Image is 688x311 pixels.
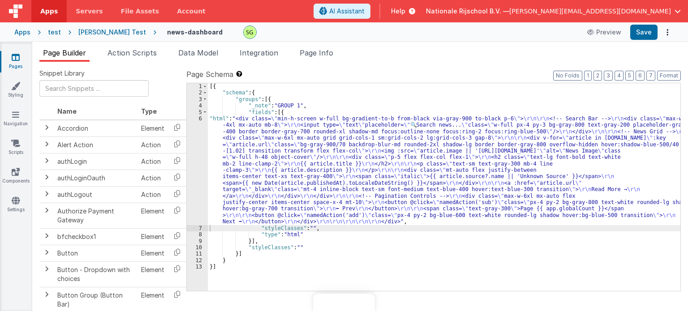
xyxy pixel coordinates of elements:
h4: news-dashboard [167,29,223,35]
div: 10 [187,244,208,251]
td: Element [138,203,168,228]
td: Accordion [54,120,138,137]
span: Data Model [178,48,218,57]
button: 5 [625,71,634,81]
td: Alert Action [54,136,138,153]
div: 11 [187,251,208,257]
input: Search Snippets ... [39,80,149,97]
div: 12 [187,257,208,264]
td: Element [138,228,168,245]
span: Type [141,107,157,115]
img: 497ae24fd84173162a2d7363e3b2f127 [244,26,256,38]
span: Snippet Library [39,69,85,78]
span: Action Scripts [107,48,157,57]
td: Button [54,245,138,261]
div: 5 [187,109,208,115]
button: 4 [615,71,623,81]
div: 13 [187,264,208,270]
button: 2 [593,71,602,81]
span: Name [57,107,77,115]
button: Nationale Rijschool B.V. — [PERSON_NAME][EMAIL_ADDRESS][DOMAIN_NAME] [426,7,681,16]
span: AI Assistant [329,7,365,16]
td: authLogin [54,153,138,170]
span: Page Schema [186,69,233,80]
button: Options [661,26,674,38]
div: Apps [14,28,30,37]
div: 9 [187,238,208,244]
span: Apps [40,7,58,16]
td: bfcheckbox1 [54,228,138,245]
td: Action [138,186,168,203]
button: AI Assistant [314,4,370,19]
button: Save [630,25,658,40]
span: Page Builder [43,48,86,57]
div: 1 [187,83,208,89]
td: Element [138,120,168,137]
div: 3 [187,96,208,102]
div: test [48,28,61,37]
td: Action [138,170,168,186]
td: Button - Dropdown with choices [54,261,138,287]
button: No Folds [553,71,582,81]
td: Authorize Payment Gateway [54,203,138,228]
td: Element [138,245,168,261]
div: 4 [187,102,208,109]
td: authLoginOauth [54,170,138,186]
div: 7 [187,225,208,231]
button: 6 [636,71,645,81]
div: 8 [187,231,208,238]
button: Format [657,71,681,81]
button: 7 [646,71,655,81]
button: 1 [584,71,592,81]
td: Action [138,153,168,170]
td: authLogout [54,186,138,203]
div: 2 [187,89,208,96]
td: Element [138,261,168,287]
span: File Assets [121,7,159,16]
span: Page Info [300,48,333,57]
span: Help [391,7,405,16]
div: 6 [187,115,208,225]
button: 3 [604,71,613,81]
span: Integration [240,48,278,57]
button: Preview [582,25,627,39]
span: Servers [76,7,103,16]
span: [PERSON_NAME][EMAIL_ADDRESS][DOMAIN_NAME] [509,7,671,16]
div: [PERSON_NAME] Test [78,28,146,37]
td: Action [138,136,168,153]
span: Nationale Rijschool B.V. — [426,7,509,16]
